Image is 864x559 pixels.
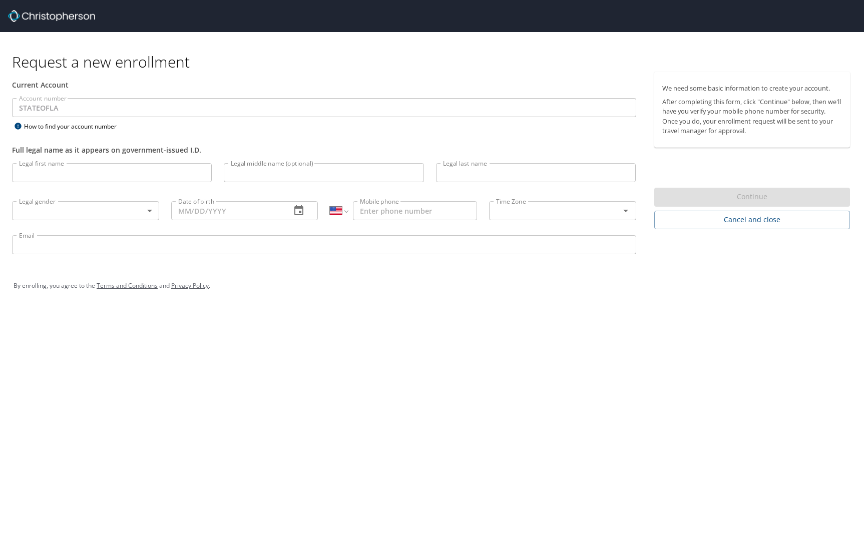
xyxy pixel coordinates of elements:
[662,214,842,226] span: Cancel and close
[654,211,850,229] button: Cancel and close
[12,52,858,72] h1: Request a new enrollment
[662,97,842,136] p: After completing this form, click "Continue" below, then we'll have you verify your mobile phone ...
[619,204,633,218] button: Open
[14,273,850,298] div: By enrolling, you agree to the and .
[12,145,636,155] div: Full legal name as it appears on government-issued I.D.
[171,281,209,290] a: Privacy Policy
[12,120,137,133] div: How to find your account number
[171,201,283,220] input: MM/DD/YYYY
[12,201,159,220] div: ​
[97,281,158,290] a: Terms and Conditions
[12,80,636,90] div: Current Account
[662,84,842,93] p: We need some basic information to create your account.
[8,10,95,22] img: cbt logo
[353,201,477,220] input: Enter phone number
